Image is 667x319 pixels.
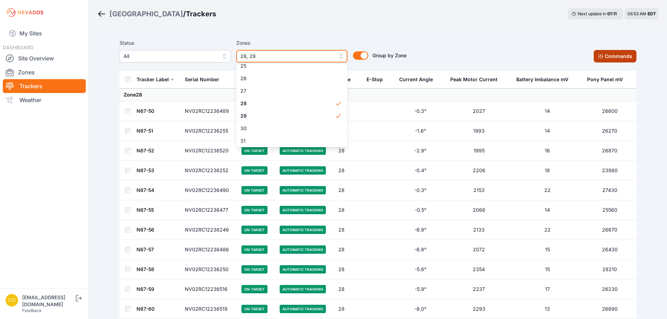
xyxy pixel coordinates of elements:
td: 28 [334,141,362,161]
span: On Target [241,146,267,155]
td: 13 [512,299,583,319]
span: 27 [240,87,335,94]
a: N67-54 [137,187,154,193]
td: -5.6° [395,260,446,279]
span: Automatic Tracking [280,265,326,274]
span: Automatic Tracking [280,226,326,234]
a: N67-58 [137,266,154,272]
div: Peak Motor Current [450,76,497,83]
span: Automatic Tracking [280,166,326,175]
td: 28 [334,240,362,260]
span: 25 [240,62,335,69]
span: On Target [241,265,267,274]
td: 28 [334,220,362,240]
div: [EMAIL_ADDRESS][DOMAIN_NAME] [22,294,74,308]
a: N67-57 [137,246,154,252]
span: / [183,9,186,19]
a: Site Overview [3,51,86,65]
td: 26430 [583,240,636,260]
td: 26690 [583,299,636,319]
td: 17 [512,279,583,299]
td: NV02RC12236490 [181,181,237,200]
a: Zones [3,65,86,79]
td: 2072 [446,240,512,260]
td: NV02RC12236519 [181,299,237,319]
td: 22 [512,181,583,200]
td: 14 [512,121,583,141]
button: Serial Number [185,71,225,88]
td: 2354 [446,260,512,279]
span: Automatic Tracking [280,206,326,214]
td: 28 [334,161,362,181]
span: On Target [241,186,267,194]
a: N67-60 [137,306,155,312]
a: N67-59 [137,286,154,292]
td: -2.9° [395,141,446,161]
td: 28210 [583,260,636,279]
td: 2237 [446,279,512,299]
td: 2153 [446,181,512,200]
td: 28 [334,181,362,200]
td: -6.9° [395,220,446,240]
td: 28 [334,260,362,279]
label: Status [120,39,231,47]
div: 01 : 11 [607,11,620,17]
button: Current Angle [399,71,438,88]
a: My Sites [3,25,86,42]
label: Zones [236,39,347,47]
td: NV02RC12236489 [181,101,237,121]
div: Battery Imbalance mV [516,76,568,83]
td: 28 [334,299,362,319]
button: Battery Imbalance mV [516,71,574,88]
td: 14 [512,200,583,220]
td: 28 [334,200,362,220]
td: NV02RC12236477 [181,200,237,220]
button: 28, 29 [236,50,347,62]
td: 2027 [446,101,512,121]
button: Peak Motor Current [450,71,503,88]
a: N67-56 [137,227,154,233]
td: 15 [512,260,583,279]
td: NV02RC12236246 [181,220,237,240]
a: N67-52 [137,148,154,153]
td: -0.5° [395,200,446,220]
span: Automatic Tracking [280,245,326,254]
td: 15 [512,240,583,260]
td: NV02RC12236255 [181,121,237,141]
td: 28 [334,101,362,121]
span: 28 [240,100,335,107]
td: -0.3° [395,101,446,121]
h3: Trackers [186,9,216,19]
td: 1995 [446,141,512,161]
a: Feedback [22,308,42,313]
button: Tracker Label [137,71,174,88]
img: Nevados [6,7,44,18]
td: 25560 [583,200,636,220]
div: Current Angle [399,76,433,83]
a: [GEOGRAPHIC_DATA] [109,9,183,19]
a: N67-50 [137,108,154,114]
span: EDT [648,11,656,16]
td: 2206 [446,161,512,181]
span: 26 [240,75,335,82]
span: Automatic Tracking [280,186,326,194]
td: NV02RC12236516 [181,279,237,299]
span: On Target [241,305,267,313]
div: Tracker Label [137,76,169,83]
td: -5.9° [395,279,446,299]
td: -8.0° [395,299,446,319]
span: Next update in [578,11,606,16]
span: All [124,52,217,60]
div: E-Stop [367,76,383,83]
td: -0.3° [395,181,446,200]
button: Commands [594,50,636,62]
span: 06:53 AM [627,11,646,16]
button: All [120,50,231,62]
td: NV02RC12236520 [181,141,237,161]
td: 2133 [446,220,512,240]
td: 23980 [583,161,636,181]
td: Zone 28 [120,89,636,101]
span: On Target [241,206,267,214]
div: 28, 29 [236,64,347,147]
